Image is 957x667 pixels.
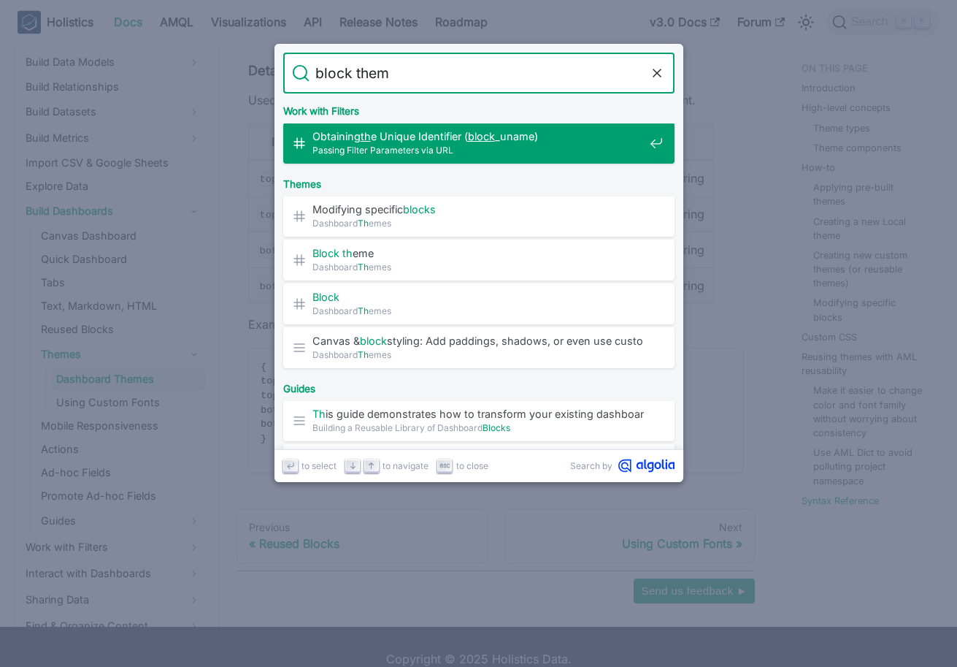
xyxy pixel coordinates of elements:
[280,167,677,196] div: Themes
[283,327,674,368] a: Canvas &blockstyling: Add paddings, shadows, or even use custom …DashboardThemes
[358,349,369,360] mark: Th
[468,130,495,142] mark: block
[312,408,326,420] mark: Th
[360,335,387,347] mark: block
[283,400,674,441] a: This guide demonstrates how to transform your existing dashboard charts …Building a Reusable Libr...
[283,123,674,164] a: Obtainingthe Unique Identifier (block_uname)​Passing Filter Parameters via URL
[403,203,436,216] mark: blocks
[383,459,428,473] span: to navigate
[280,94,677,123] div: Work with Filters
[301,459,337,473] span: to select
[618,459,674,473] svg: Algolia
[312,348,644,362] span: Dashboard emes
[310,53,648,94] input: Search docs
[312,246,644,260] span: eme
[456,459,488,473] span: to close
[366,460,377,471] svg: Arrow up
[312,407,644,421] span: is guide demonstrates how to transform your existing dashboard charts …
[347,460,358,471] svg: Arrow down
[358,262,369,272] mark: Th
[285,460,296,471] svg: Enter key
[361,130,371,142] mark: th
[312,260,644,274] span: Dashboard emes
[283,444,674,485] a: Customize parametersthrough an intuitive interface.Building a Reusable Library of DashboardBlocks
[358,218,369,229] mark: Th
[570,459,674,473] a: Search byAlgolia
[648,64,666,82] button: Clear the query
[570,459,612,473] span: Search by
[312,202,644,216] span: Modifying specific ​
[283,196,674,237] a: Modifying specificblocks​DashboardThemes
[283,283,674,324] a: BlockDashboardThemes
[312,247,339,259] mark: Block
[283,240,674,281] a: Block themeDashboardThemes
[312,421,644,435] span: Building a Reusable Library of Dashboard
[312,291,339,303] mark: Block
[312,304,644,318] span: Dashboard emes
[312,216,644,230] span: Dashboard emes
[483,422,510,433] mark: Blocks
[312,334,644,348] span: Canvas & styling: Add paddings, shadows, or even use custom …
[280,371,677,400] div: Guides
[312,143,644,157] span: Passing Filter Parameters via URL
[312,129,644,143] span: Obtaining e Unique Identifier ( _uname)​
[358,305,369,316] mark: Th
[439,460,450,471] svg: Escape key
[342,247,353,259] mark: th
